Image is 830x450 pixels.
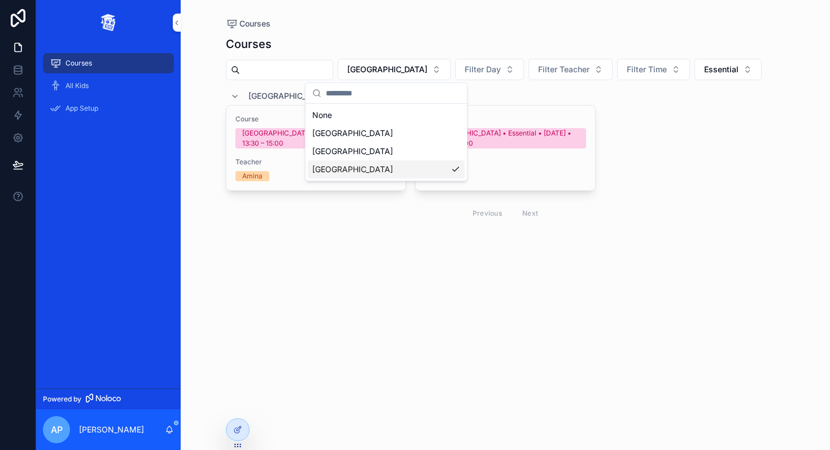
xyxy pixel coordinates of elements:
[308,106,465,124] div: None
[242,171,263,181] div: Amina
[538,64,589,75] span: Filter Teacher
[65,104,98,113] span: App Setup
[36,388,181,409] a: Powered by
[36,45,181,133] div: scrollable content
[43,76,174,96] a: All Kids
[235,115,397,124] span: Course
[617,59,690,80] button: Select Button
[465,64,501,75] span: Filter Day
[415,105,596,191] a: Course[GEOGRAPHIC_DATA] • Essential • [DATE] • 09:30 – 11:00TeacherAmina
[226,18,270,29] a: Courses
[694,59,762,80] button: Select Button
[43,395,81,404] span: Powered by
[99,14,117,32] img: App logo
[226,36,272,52] h1: Courses
[239,18,270,29] span: Courses
[455,59,524,80] button: Select Button
[338,59,451,80] button: Select Button
[65,59,92,68] span: Courses
[51,423,63,436] span: AP
[248,90,329,102] span: [GEOGRAPHIC_DATA]
[627,64,667,75] span: Filter Time
[79,424,144,435] p: [PERSON_NAME]
[226,105,407,191] a: Course[GEOGRAPHIC_DATA] • Essential • [DATE] • 13:30 – 15:00TeacherAmina
[43,53,174,73] a: Courses
[43,98,174,119] a: App Setup
[242,128,390,148] div: [GEOGRAPHIC_DATA] • Essential • [DATE] • 13:30 – 15:00
[704,64,739,75] span: Essential
[425,115,586,124] span: Course
[308,142,465,160] div: [GEOGRAPHIC_DATA]
[347,64,427,75] span: [GEOGRAPHIC_DATA]
[308,160,465,178] div: [GEOGRAPHIC_DATA]
[431,128,579,148] div: [GEOGRAPHIC_DATA] • Essential • [DATE] • 09:30 – 11:00
[308,124,465,142] div: [GEOGRAPHIC_DATA]
[425,158,586,167] span: Teacher
[65,81,89,90] span: All Kids
[305,104,467,181] div: Suggestions
[235,158,397,167] span: Teacher
[528,59,613,80] button: Select Button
